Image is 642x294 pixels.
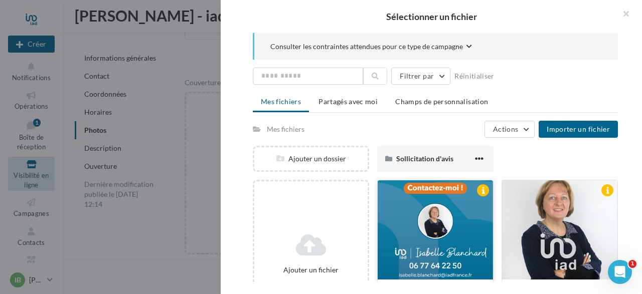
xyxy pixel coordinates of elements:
[270,42,463,52] span: Consulter les contraintes attendues pour ce type de campagne
[395,97,488,106] span: Champs de personnalisation
[237,12,626,21] h2: Sélectionner un fichier
[267,124,304,134] div: Mes fichiers
[396,154,453,163] span: Sollicitation d'avis
[254,154,368,164] div: Ajouter un dossier
[318,97,378,106] span: Partagés avec moi
[628,260,636,268] span: 1
[270,41,472,54] button: Consulter les contraintes attendues pour ce type de campagne
[539,121,618,138] button: Importer un fichier
[391,68,450,85] button: Filtrer par
[547,125,610,133] span: Importer un fichier
[493,125,518,133] span: Actions
[258,265,364,275] div: Ajouter un fichier
[261,97,301,106] span: Mes fichiers
[450,70,499,82] button: Réinitialiser
[608,260,632,284] iframe: Intercom live chat
[485,121,535,138] button: Actions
